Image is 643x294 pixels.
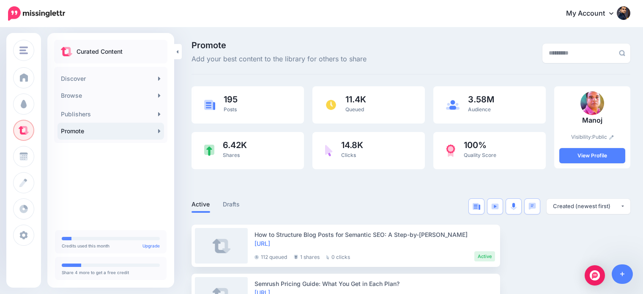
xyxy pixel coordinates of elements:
[192,199,210,209] a: Active
[192,41,367,49] span: Promote
[553,202,620,210] div: Created (newest first)
[254,255,259,259] img: clock-grey-darker.png
[468,95,494,104] span: 3.58M
[223,152,240,158] span: Shares
[473,203,480,210] img: article-blue.png
[326,255,329,259] img: pointer-grey.png
[491,203,499,209] img: video-blue.png
[558,3,630,24] a: My Account
[559,148,625,163] a: View Profile
[254,230,495,239] div: How to Structure Blog Posts for Semantic SEO: A Step-by-[PERSON_NAME]
[326,251,350,261] li: 0 clicks
[325,99,337,111] img: clock.png
[294,255,298,259] img: share-grey.png
[619,50,625,56] img: search-grey-6.png
[223,141,247,149] span: 6.42K
[540,245,547,247] img: dots.png
[510,242,517,249] img: pencil-white.png
[325,145,333,157] img: pointer-purple.png
[224,95,238,104] span: 195
[77,47,123,57] p: Curated Content
[609,135,614,140] img: pencil.png
[468,106,491,113] span: Audience
[204,145,214,156] img: share-green.png
[57,106,164,123] a: Publishers
[8,6,65,21] img: Missinglettr
[547,199,630,214] button: Created (newest first)
[559,115,625,126] p: Manoj
[294,251,320,261] li: 1 shares
[254,279,495,288] div: Semrush Pricing Guide: What You Get in Each Plan?
[506,238,532,253] a: Edit
[223,199,240,209] a: Drafts
[559,133,625,141] p: Visibility:
[341,141,363,149] span: 14.8K
[192,54,367,65] span: Add your best content to the library for others to share
[511,203,517,210] img: microphone.png
[19,47,28,54] img: menu.png
[224,106,237,113] span: Posts
[57,87,164,104] a: Browse
[254,251,287,261] li: 112 queued
[345,106,364,113] span: Queued
[341,152,356,158] span: Clicks
[580,91,604,115] img: Q4V7QUO4NL7KLF7ETPAEVJZD8V2L8K9O_thumb.jpg
[446,144,455,157] img: prize-red.png
[464,152,496,158] span: Quality Score
[57,70,164,87] a: Discover
[585,265,605,286] div: Open Intercom Messenger
[345,95,366,104] span: 11.4K
[464,141,496,149] span: 100%
[446,100,460,110] img: users-blue.png
[474,251,495,261] li: Active
[57,123,164,140] a: Promote
[204,100,215,110] img: article-blue.png
[592,134,614,140] a: Public
[254,240,270,247] a: [URL]
[528,203,536,210] img: chat-square-blue.png
[61,47,72,56] img: curate.png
